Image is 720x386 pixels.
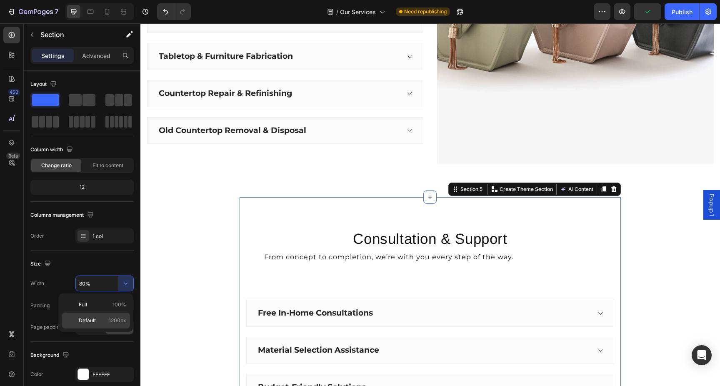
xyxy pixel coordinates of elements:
input: Auto [76,276,133,291]
div: Background [30,350,71,361]
span: 100% [112,301,126,308]
p: Create Theme Section [359,162,412,170]
span: / [336,8,338,16]
span: Default [79,317,96,324]
button: AI Content [418,161,455,171]
div: Column width [30,144,75,155]
p: Old Countertop Removal & Disposal [18,102,166,113]
div: Padding [30,302,50,309]
div: Open Intercom Messenger [692,345,712,365]
div: Publish [672,8,692,16]
span: Fit to content [92,162,123,169]
strong: Countertop Repair & Refinishing [18,65,152,75]
div: 450 [8,89,20,95]
span: Change ratio [41,162,72,169]
div: Page padding [30,323,71,331]
div: Width [30,280,44,287]
button: Publish [665,3,700,20]
iframe: Design area [140,23,720,386]
span: Popup 1 [567,170,575,193]
div: 12 [32,181,132,193]
p: Settings [41,51,65,60]
div: FFFFFF [92,371,132,378]
div: Undo/Redo [157,3,191,20]
button: 7 [3,3,62,20]
div: Size [30,258,52,270]
p: Advanced [82,51,110,60]
p: 7 [55,7,58,17]
div: 1 col [92,233,132,240]
span: Our Services [340,8,376,16]
div: Order [30,232,44,240]
div: Columns management [30,210,95,221]
span: Full [79,301,87,308]
span: Need republishing [404,8,447,15]
div: Beta [6,153,20,159]
p: Material Selection Assistance [117,322,239,332]
div: Color [30,371,43,378]
p: Tabletop & Furniture Fabrication [18,28,152,38]
span: 1200px [109,317,126,324]
h2: Consultation & Support [105,207,475,223]
p: Budget-Friendly Solutions [117,359,225,369]
p: Section [40,30,109,40]
p: Free In-Home Consultations [117,285,232,295]
span: From concept to completion, we’re with you every step of the way. [124,230,373,238]
div: Layout [30,79,58,90]
div: Section 5 [318,162,344,170]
